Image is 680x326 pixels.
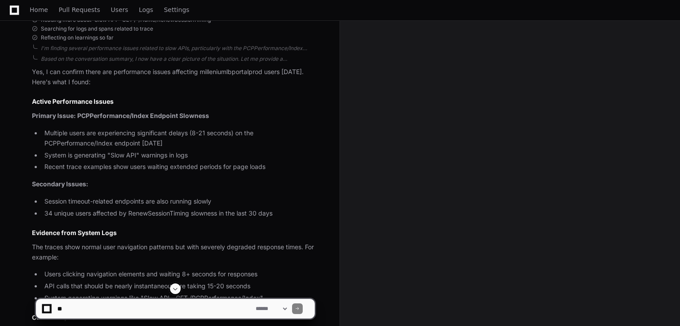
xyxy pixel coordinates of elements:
[42,281,315,291] li: API calls that should be nearly instantaneous are taking 15-20 seconds
[59,7,100,12] span: Pull Requests
[32,228,315,237] h2: Evidence from System Logs
[32,242,315,263] p: The traces show normal user navigation patterns but with severely degraded response times. For ex...
[32,67,315,87] p: Yes, I can confirm there are performance issues affecting milleniumlbportalprod users [DATE]. Her...
[42,150,315,161] li: System is generating "Slow API" warnings in logs
[42,162,315,172] li: Recent trace examples show users waiting extended periods for page loads
[41,55,315,63] div: Based on the conversation summary, I now have a clear picture of the situation. Let me provide a ...
[42,196,315,207] li: Session timeout-related endpoints are also running slowly
[139,7,153,12] span: Logs
[42,128,315,149] li: Multiple users are experiencing significant delays (8-21 seconds) on the PCPPerformance/Index end...
[164,7,189,12] span: Settings
[42,269,315,279] li: Users clicking navigation elements and waiting 8+ seconds for responses
[41,45,315,52] div: I'm finding several performance issues related to slow APIs, particularly with the PCPPerformance...
[41,25,153,32] span: Searching for logs and spans related to trace
[42,208,315,219] li: 34 unique users affected by RenewSessionTiming slowness in the last 30 days
[30,7,48,12] span: Home
[32,112,209,119] strong: Primary Issue: PCPPerformance/Index Endpoint Slowness
[32,180,88,188] strong: Secondary Issues:
[41,34,114,41] span: Reflecting on learnings so far
[111,7,128,12] span: Users
[32,97,315,106] h2: Active Performance Issues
